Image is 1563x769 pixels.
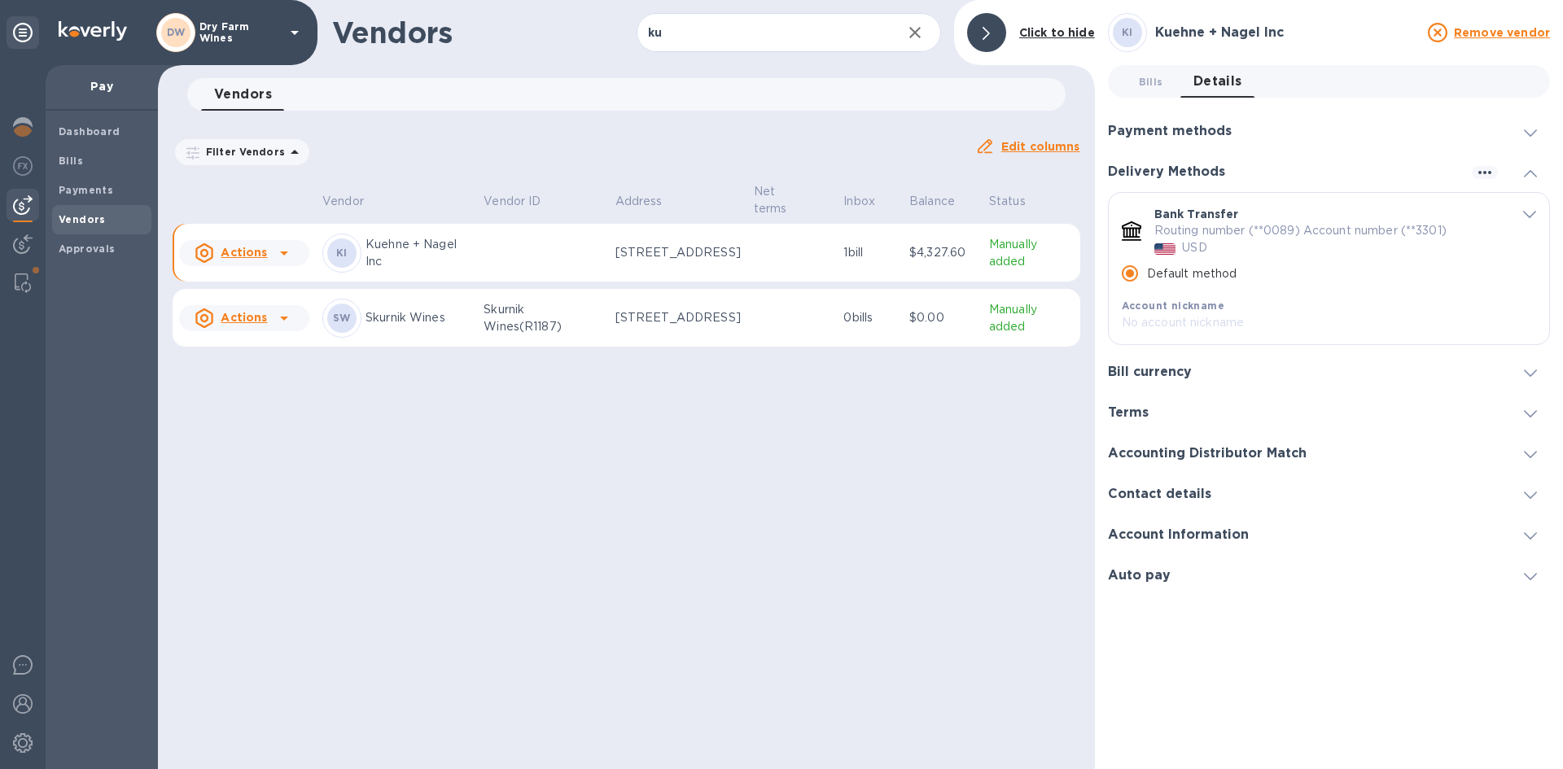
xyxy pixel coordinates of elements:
[214,83,272,106] span: Vendors
[1108,365,1192,380] h3: Bill currency
[366,236,471,270] p: Kuehne + Nagel Inc
[1147,265,1237,282] p: Default method
[909,193,955,210] p: Balance
[59,213,106,225] b: Vendors
[322,193,385,210] span: Vendor
[1122,314,1502,331] p: No account nickname
[1108,164,1225,180] h3: Delivery Methods
[1154,222,1447,239] p: Routing number (**0089) Account number (**3301)
[7,16,39,49] div: Unpin categories
[1108,446,1307,461] h3: Accounting Distributor Match
[615,244,741,261] p: [STREET_ADDRESS]
[1154,243,1176,255] img: USD
[615,193,663,210] p: Address
[1108,192,1550,352] div: default-method
[1155,25,1418,41] h3: Kuehne + Nagel Inc
[59,155,83,167] b: Bills
[1108,527,1249,543] h3: Account Information
[1108,487,1211,502] h3: Contact details
[59,78,145,94] p: Pay
[221,246,267,259] u: Actions
[1139,73,1163,90] span: Bills
[1108,568,1171,583] h3: Auto pay
[1122,299,1224,312] b: Account nickname
[13,156,33,176] img: Foreign exchange
[909,309,976,326] p: $0.00
[59,125,120,138] b: Dashboard
[843,193,875,210] p: Inbox
[336,247,348,259] b: KI
[484,193,562,210] span: Vendor ID
[1122,26,1133,38] b: KI
[754,183,810,217] p: Net terms
[989,301,1074,335] p: Manually added
[989,193,1026,210] p: Status
[909,244,976,261] p: $4,327.60
[199,21,281,44] p: Dry Farm Wines
[59,184,113,196] b: Payments
[615,193,684,210] span: Address
[843,309,896,326] p: 0 bills
[322,193,364,210] p: Vendor
[1454,26,1550,39] u: Remove vendor
[1193,70,1242,93] span: Details
[1108,124,1232,139] h3: Payment methods
[59,242,116,255] b: Approvals
[167,26,186,38] b: DW
[615,309,741,326] p: [STREET_ADDRESS]
[1001,140,1080,153] u: Edit columns
[1108,405,1149,421] h3: Terms
[199,145,285,159] p: Filter Vendors
[484,193,541,210] p: Vendor ID
[59,21,127,41] img: Logo
[909,193,976,210] span: Balance
[843,193,896,210] span: Inbox
[843,244,896,261] p: 1 bill
[1154,206,1239,222] p: Bank Transfer
[366,309,471,326] p: Skurnik Wines
[333,312,351,324] b: SW
[484,301,602,335] p: Skurnik Wines(R1187)
[989,236,1074,270] p: Manually added
[1182,239,1206,256] p: USD
[332,15,637,50] h1: Vendors
[221,311,267,324] u: Actions
[754,183,831,217] span: Net terms
[1019,26,1095,39] b: Click to hide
